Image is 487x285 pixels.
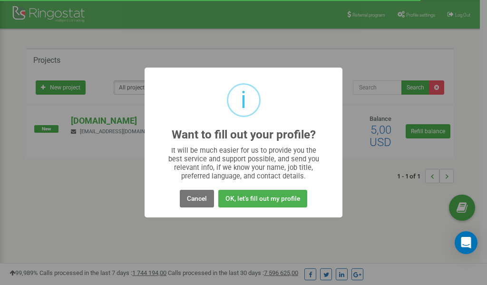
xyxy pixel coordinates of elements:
[241,85,246,116] div: i
[455,231,477,254] div: Open Intercom Messenger
[172,128,316,141] h2: Want to fill out your profile?
[180,190,214,207] button: Cancel
[164,146,324,180] div: It will be much easier for us to provide you the best service and support possible, and send you ...
[218,190,307,207] button: OK, let's fill out my profile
